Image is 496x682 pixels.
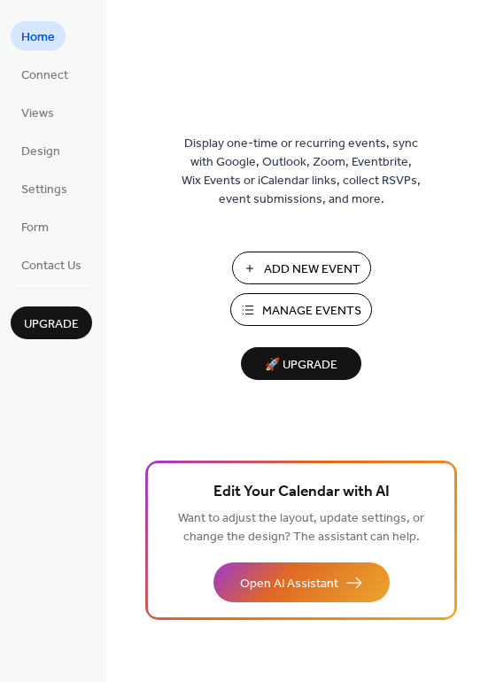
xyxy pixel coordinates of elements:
[11,97,65,127] a: Views
[11,212,59,241] a: Form
[21,105,54,123] span: Views
[241,347,361,380] button: 🚀 Upgrade
[262,302,361,321] span: Manage Events
[21,143,60,161] span: Design
[21,66,68,85] span: Connect
[178,507,424,549] span: Want to adjust the layout, update settings, or change the design? The assistant can help.
[213,562,390,602] button: Open AI Assistant
[232,252,371,284] button: Add New Event
[240,575,338,593] span: Open AI Assistant
[252,353,351,377] span: 🚀 Upgrade
[24,315,79,334] span: Upgrade
[11,21,66,50] a: Home
[213,480,390,505] span: Edit Your Calendar with AI
[11,136,71,165] a: Design
[11,59,79,89] a: Connect
[21,181,67,199] span: Settings
[230,293,372,326] button: Manage Events
[21,257,81,275] span: Contact Us
[182,135,421,209] span: Display one-time or recurring events, sync with Google, Outlook, Zoom, Eventbrite, Wix Events or ...
[11,174,78,203] a: Settings
[11,250,92,279] a: Contact Us
[264,260,360,279] span: Add New Event
[21,219,49,237] span: Form
[21,28,55,47] span: Home
[11,306,92,339] button: Upgrade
